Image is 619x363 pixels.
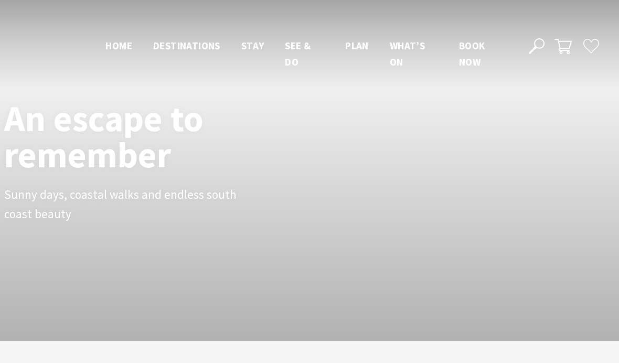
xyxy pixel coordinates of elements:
span: Plan [345,39,369,52]
span: What’s On [390,39,425,68]
p: Sunny days, coastal walks and endless south coast beauty [4,186,240,224]
span: Home [105,39,132,52]
nav: Main Menu [95,38,516,70]
span: Stay [241,39,264,52]
span: Destinations [153,39,220,52]
h1: An escape to remember [4,100,293,173]
span: See & Do [285,39,311,68]
span: Book now [459,39,485,68]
